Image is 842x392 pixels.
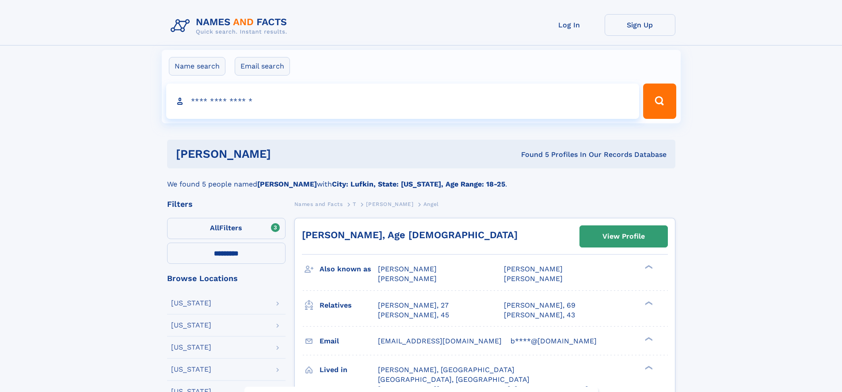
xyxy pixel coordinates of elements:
[353,201,356,207] span: T
[534,14,605,36] a: Log In
[332,180,505,188] b: City: Lufkin, State: [US_STATE], Age Range: 18-25
[320,298,378,313] h3: Relatives
[210,224,219,232] span: All
[504,265,563,273] span: [PERSON_NAME]
[302,229,518,240] a: [PERSON_NAME], Age [DEMOGRAPHIC_DATA]
[320,334,378,349] h3: Email
[504,301,575,310] a: [PERSON_NAME], 69
[176,148,396,160] h1: [PERSON_NAME]
[294,198,343,209] a: Names and Facts
[366,198,413,209] a: [PERSON_NAME]
[320,262,378,277] h3: Also known as
[235,57,290,76] label: Email search
[167,14,294,38] img: Logo Names and Facts
[320,362,378,377] h3: Lived in
[643,300,653,306] div: ❯
[378,310,449,320] a: [PERSON_NAME], 45
[602,226,645,247] div: View Profile
[171,366,211,373] div: [US_STATE]
[605,14,675,36] a: Sign Up
[378,301,449,310] a: [PERSON_NAME], 27
[378,337,502,345] span: [EMAIL_ADDRESS][DOMAIN_NAME]
[423,201,439,207] span: Angel
[378,375,530,384] span: [GEOGRAPHIC_DATA], [GEOGRAPHIC_DATA]
[167,218,286,239] label: Filters
[396,150,667,160] div: Found 5 Profiles In Our Records Database
[166,84,640,119] input: search input
[580,226,667,247] a: View Profile
[366,201,413,207] span: [PERSON_NAME]
[643,365,653,370] div: ❯
[378,265,437,273] span: [PERSON_NAME]
[504,310,575,320] a: [PERSON_NAME], 43
[169,57,225,76] label: Name search
[643,84,676,119] button: Search Button
[167,200,286,208] div: Filters
[643,264,653,270] div: ❯
[378,365,514,374] span: [PERSON_NAME], [GEOGRAPHIC_DATA]
[171,322,211,329] div: [US_STATE]
[643,336,653,342] div: ❯
[167,274,286,282] div: Browse Locations
[378,274,437,283] span: [PERSON_NAME]
[353,198,356,209] a: T
[171,344,211,351] div: [US_STATE]
[504,274,563,283] span: [PERSON_NAME]
[257,180,317,188] b: [PERSON_NAME]
[171,300,211,307] div: [US_STATE]
[167,168,675,190] div: We found 5 people named with .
